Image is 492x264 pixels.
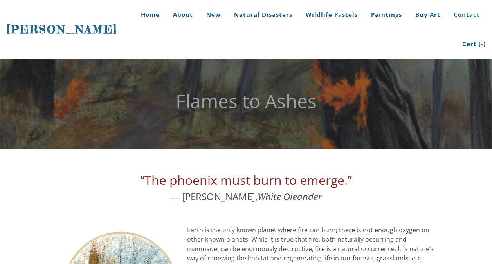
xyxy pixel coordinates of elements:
[6,23,117,36] span: [PERSON_NAME]
[258,190,322,203] font: White Oleander
[481,40,483,48] span: -
[140,175,352,203] font: ― [PERSON_NAME],
[456,29,486,59] a: Cart (-)
[6,22,117,37] a: [PERSON_NAME]
[140,172,352,188] font: “The phoenix must burn to emerge.”
[176,88,317,114] font: Flames to Ashes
